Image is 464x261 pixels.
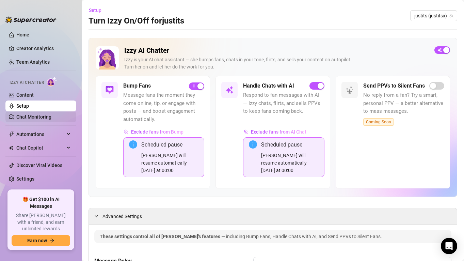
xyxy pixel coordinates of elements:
h2: Izzy AI Chatter [124,46,429,55]
div: Scheduled pause [261,140,318,149]
img: svg%3e [243,129,248,134]
span: Earn now [27,238,47,243]
div: Open Intercom Messenger [441,238,457,254]
span: thunderbolt [9,132,14,137]
div: Scheduled pause [141,140,198,149]
span: Exclude fans from AI Chat [251,129,306,135]
a: Home [16,32,29,37]
span: Chat Copilot [16,142,65,153]
span: Coming Soon [363,118,394,126]
h5: Send PPVs to Silent Fans [363,82,425,90]
span: arrow-right [50,238,54,243]
span: Share [PERSON_NAME] with a friend, and earn unlimited rewards [12,212,70,232]
img: Chat Copilot [9,145,13,150]
span: These settings control all of [PERSON_NAME]'s features [100,234,221,239]
span: expanded [94,214,98,218]
h5: Handle Chats with AI [243,82,294,90]
h3: Turn Izzy On/Off for justits [89,16,184,27]
button: Exclude fans from AI Chat [243,126,307,137]
div: [PERSON_NAME] will resume automatically [DATE] at 00:00 [141,152,198,174]
button: Earn nowarrow-right [12,235,70,246]
span: 🎁 Get $100 in AI Messages [12,196,70,210]
span: No reply from a fan? Try a smart, personal PPV — a better alternative to mass messages. [363,91,444,116]
a: Setup [16,103,29,109]
a: Team Analytics [16,59,50,65]
img: svg%3e [225,86,234,94]
img: svg%3e [124,129,128,134]
button: Setup [89,5,107,16]
a: Chat Monitoring [16,114,51,120]
span: team [449,14,453,18]
span: Advanced Settings [102,213,142,220]
div: Izzy is your AI chat assistant — she bumps fans, chats in your tone, flirts, and sells your conte... [124,56,429,71]
span: Respond to fan messages with AI — Izzy chats, flirts, and sells PPVs to keep fans coming back. [243,91,324,116]
span: Setup [89,7,101,13]
div: [PERSON_NAME] will resume automatically [DATE] at 00:00 [261,152,318,174]
div: expanded [94,212,102,220]
span: justits (justitsx) [414,11,453,21]
span: Izzy AI Chatter [10,79,44,86]
button: Exclude fans from Bump [123,126,184,137]
span: info-circle [129,140,137,149]
img: AI Chatter [47,77,57,87]
span: — including Bump Fans, Handle Chats with AI, and Send PPVs to Silent Fans. [221,234,382,239]
img: logo-BBDzfeDw.svg [5,16,57,23]
h5: Bump Fans [123,82,151,90]
img: svg%3e [106,86,114,94]
img: Izzy AI Chatter [96,46,119,70]
a: Creator Analytics [16,43,71,54]
a: Settings [16,176,34,182]
span: Automations [16,129,65,140]
span: Message fans the moment they come online, tip, or engage with posts — and boost engagement automa... [123,91,204,123]
a: Content [16,92,34,98]
span: Exclude fans from Bump [131,129,183,135]
span: info-circle [249,140,257,149]
img: svg%3e [346,86,354,94]
a: Discover Viral Videos [16,163,62,168]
